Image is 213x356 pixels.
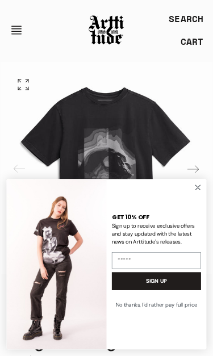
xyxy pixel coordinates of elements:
[172,30,203,53] a: Open cart
[88,14,125,45] img: Arttitude
[112,272,201,290] button: SIGN UP
[7,179,107,349] img: c57f1ce1-60a2-4a3a-80c1-7e56a9ebb637.jpeg
[112,213,149,221] span: GET 10% OFF
[179,156,207,183] div: Next slide
[112,222,195,245] span: Sign up to receive exclusive offers and stay updated with the latest news on Arttitude's releases.
[160,7,203,30] a: SEARCH
[181,35,203,48] div: CART
[192,182,204,194] button: Close dialog
[1,62,212,274] img: Digital Mirage Signature Tee
[112,252,201,269] input: Email
[10,16,30,44] button: Open navigation
[111,296,202,313] button: No thanks, I'd rather pay full price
